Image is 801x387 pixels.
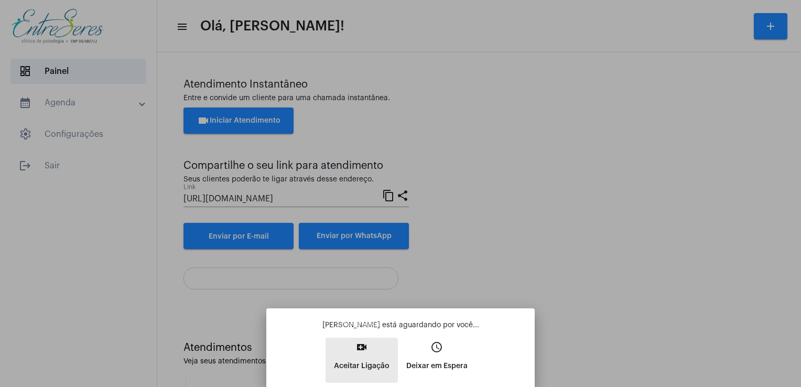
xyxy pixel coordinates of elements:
[406,357,468,375] p: Deixar em Espera
[275,320,526,330] p: [PERSON_NAME] está aguardando por você...
[355,341,368,353] mat-icon: video_call
[326,338,398,383] button: Aceitar Ligação
[334,357,389,375] p: Aceitar Ligação
[398,338,476,383] button: Deixar em Espera
[339,318,385,330] div: Aceitar ligação
[430,341,443,353] mat-icon: access_time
